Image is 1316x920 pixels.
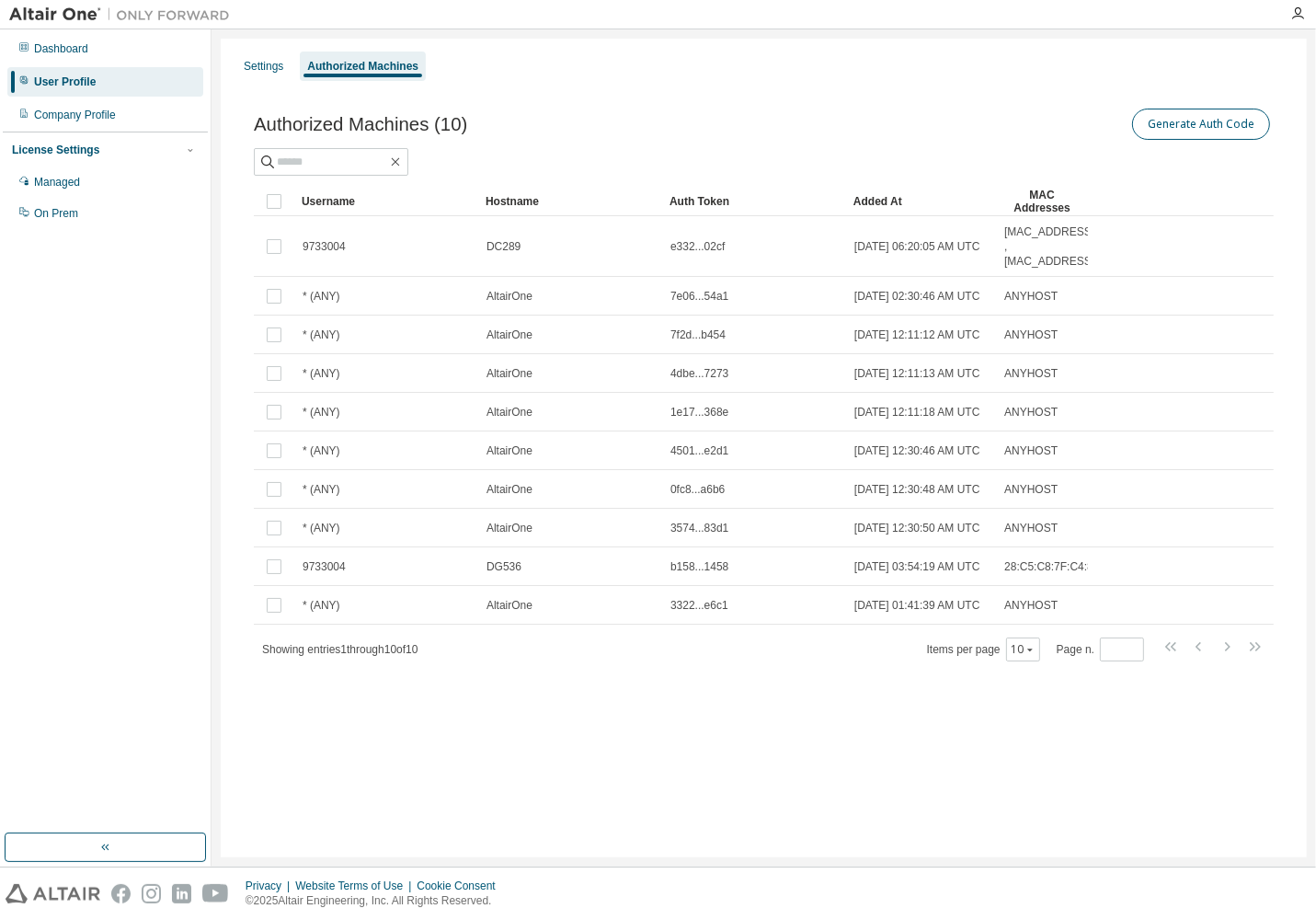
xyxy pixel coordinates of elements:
span: Authorized Machines (10) [254,114,467,135]
span: Page n. [1057,638,1144,661]
span: * (ANY) [303,328,340,342]
span: e332...02cf [670,239,725,254]
div: On Prem [34,206,78,221]
span: AltairOne [486,366,532,381]
div: MAC Addresses [1003,187,1081,216]
span: Showing entries 1 through 10 of 10 [262,643,418,656]
div: Auth Token [669,187,839,216]
span: AltairOne [486,482,532,497]
div: Company Profile [34,108,116,122]
span: [DATE] 12:11:12 AM UTC [854,328,980,342]
img: altair_logo.svg [6,884,100,903]
span: AltairOne [486,443,532,458]
span: ANYHOST [1004,598,1058,613]
div: Username [302,187,471,216]
span: * (ANY) [303,289,340,304]
span: [DATE] 12:11:18 AM UTC [854,405,980,420]
span: 3322...e6c1 [670,598,728,613]
img: Altair One [9,6,239,24]
span: DC289 [486,239,521,254]
span: AltairOne [486,289,532,304]
span: ANYHOST [1004,289,1058,304]
button: 10 [1011,642,1036,657]
span: [DATE] 12:30:48 AM UTC [854,482,980,497]
span: 7e06...54a1 [670,289,728,304]
span: AltairOne [486,405,532,420]
span: ANYHOST [1004,366,1058,381]
span: [DATE] 03:54:19 AM UTC [854,559,980,574]
span: AltairOne [486,521,532,535]
div: Website Terms of Use [295,879,417,893]
div: Authorized Machines [307,59,418,74]
span: [DATE] 06:20:05 AM UTC [854,239,980,254]
span: 4501...e2d1 [670,443,728,458]
span: ANYHOST [1004,521,1058,535]
span: 4dbe...7273 [670,366,728,381]
span: * (ANY) [303,482,340,497]
span: AltairOne [486,328,532,342]
div: Added At [853,187,989,216]
div: Dashboard [34,41,88,56]
span: * (ANY) [303,443,340,458]
img: linkedin.svg [172,884,191,903]
span: ANYHOST [1004,405,1058,420]
span: * (ANY) [303,366,340,381]
span: 9733004 [303,559,346,574]
span: ANYHOST [1004,328,1058,342]
span: * (ANY) [303,598,340,613]
div: Settings [244,59,283,74]
span: 3574...83d1 [670,521,728,535]
span: 28:C5:C8:7F:C4:84 [1004,559,1099,574]
span: [DATE] 02:30:46 AM UTC [854,289,980,304]
span: ANYHOST [1004,482,1058,497]
img: instagram.svg [142,884,161,903]
span: [DATE] 01:41:39 AM UTC [854,598,980,613]
span: 0fc8...a6b6 [670,482,725,497]
span: DG536 [486,559,521,574]
span: * (ANY) [303,521,340,535]
p: © 2025 Altair Engineering, Inc. All Rights Reserved. [246,893,507,909]
span: 7f2d...b454 [670,328,726,342]
span: 9733004 [303,239,346,254]
span: 1e17...368e [670,405,728,420]
span: Items per page [927,638,1040,661]
img: youtube.svg [202,884,229,903]
span: AltairOne [486,598,532,613]
span: [DATE] 12:11:13 AM UTC [854,366,980,381]
div: User Profile [34,75,96,89]
div: License Settings [12,143,99,157]
span: [DATE] 12:30:50 AM UTC [854,521,980,535]
img: facebook.svg [111,884,131,903]
div: Privacy [246,879,295,893]
div: Cookie Consent [417,879,506,893]
span: * (ANY) [303,405,340,420]
div: Hostname [486,187,655,216]
span: b158...1458 [670,559,728,574]
button: Generate Auth Code [1132,109,1270,140]
span: ANYHOST [1004,443,1058,458]
div: Managed [34,175,80,190]
span: [DATE] 12:30:46 AM UTC [854,443,980,458]
span: [MAC_ADDRESS] , [MAC_ADDRESS] [1004,224,1094,269]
